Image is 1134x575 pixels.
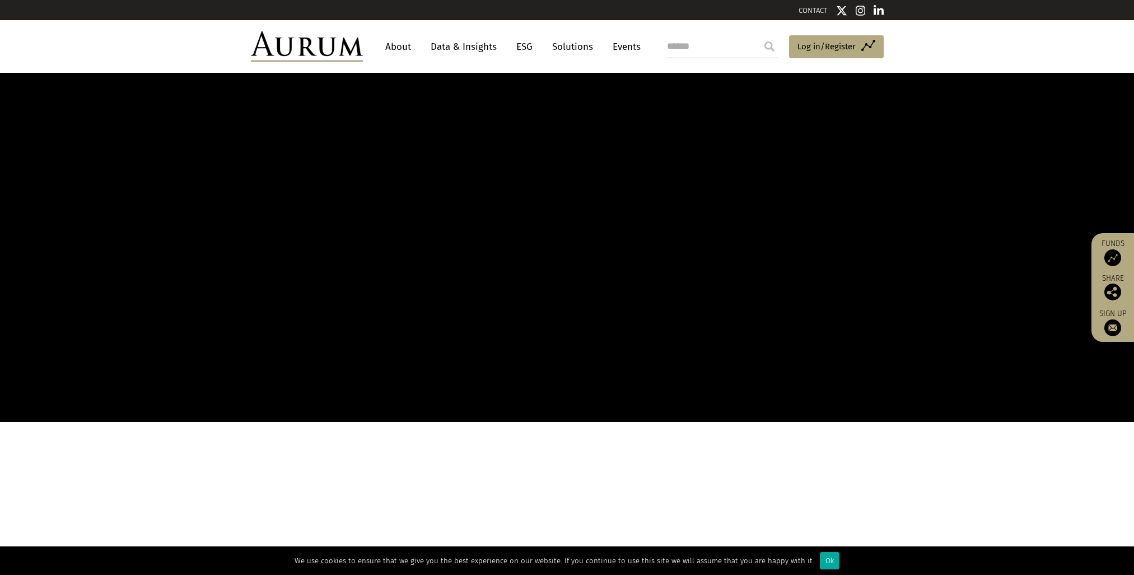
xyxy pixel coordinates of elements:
a: ESG [511,36,538,57]
img: Access Funds [1104,249,1121,266]
a: Data & Insights [425,36,502,57]
a: CONTACT [799,6,828,15]
a: About [380,36,417,57]
a: Sign up [1097,309,1128,336]
div: Share [1097,275,1128,300]
img: Linkedin icon [874,5,884,16]
img: Aurum [251,31,363,62]
a: Log in/Register [789,35,884,59]
a: Events [607,36,641,57]
img: Twitter icon [836,5,847,16]
input: Submit [758,35,781,58]
img: Share this post [1104,284,1121,300]
span: Log in/Register [797,40,856,53]
a: Funds [1097,239,1128,266]
div: Ok [820,552,839,569]
img: Sign up to our newsletter [1104,319,1121,336]
img: Instagram icon [856,5,866,16]
a: Solutions [547,36,599,57]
